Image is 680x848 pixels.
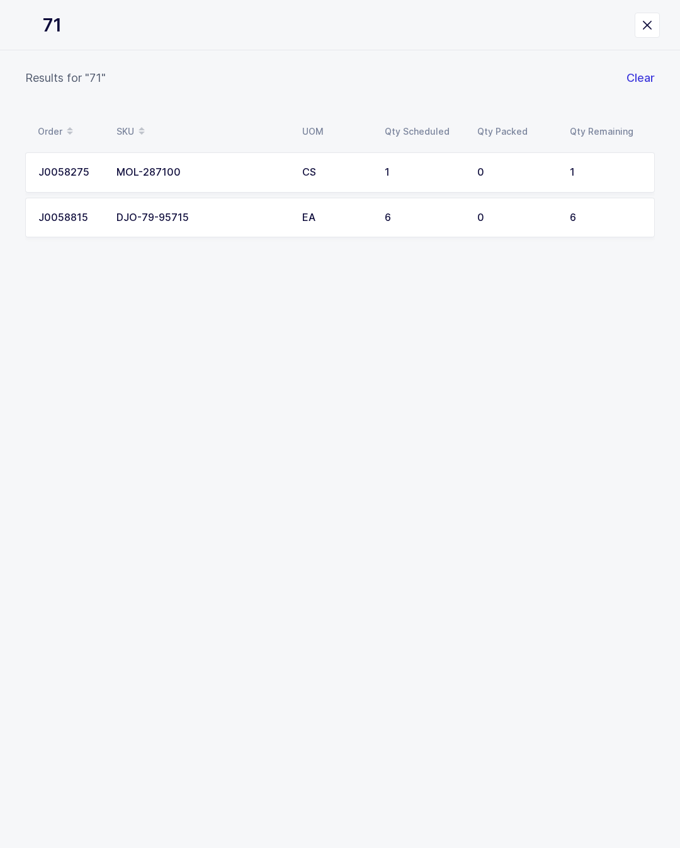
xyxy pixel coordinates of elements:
div: 1 [570,167,642,178]
div: DJO-79-95715 [116,212,287,223]
div: 0 [477,167,555,178]
div: EA [302,212,370,223]
input: Search for item [15,10,635,40]
div: 6 [570,212,642,223]
div: UOM [302,127,370,137]
div: Results for "71" [25,71,106,86]
div: CS [302,167,370,178]
button: close drawer [635,13,660,38]
button: Clear [626,71,655,86]
div: 0 [477,212,555,223]
div: MOL-287100 [116,167,287,178]
div: Qty Packed [477,127,555,137]
div: J0058815 [38,212,101,223]
div: J0058275 [38,167,101,178]
div: Qty Remaining [570,127,642,137]
div: SKU [116,121,287,142]
div: 6 [385,212,462,223]
div: 1 [385,167,462,178]
div: Qty Scheduled [385,127,462,137]
div: Order [38,121,101,142]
